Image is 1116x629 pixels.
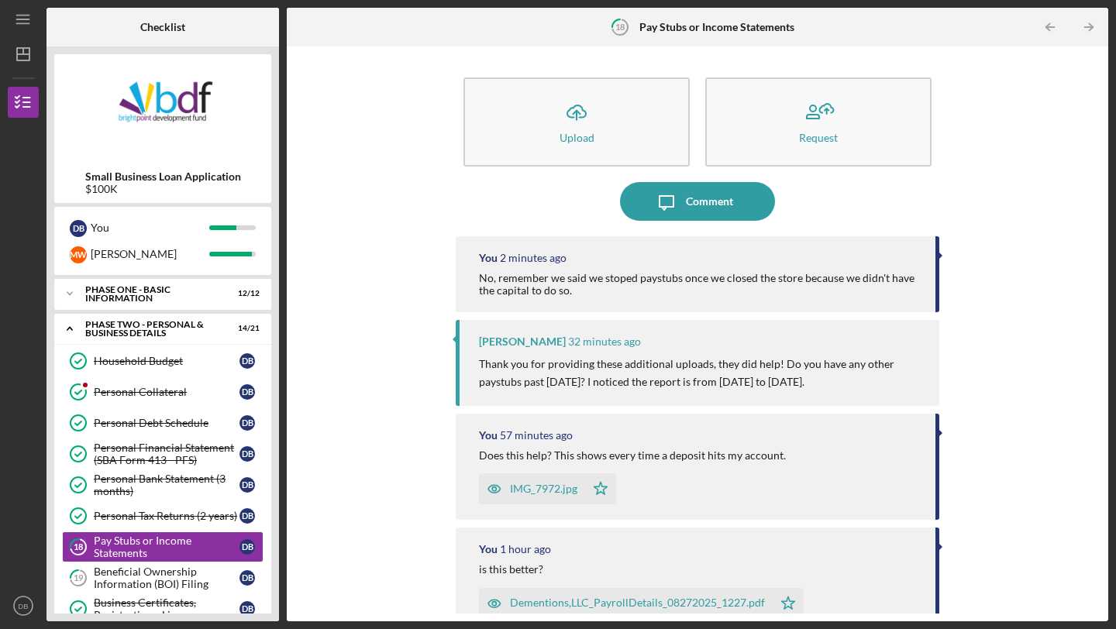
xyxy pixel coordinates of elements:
div: Personal Bank Statement (3 months) [94,473,239,497]
b: Checklist [140,21,185,33]
tspan: 18 [74,542,83,552]
time: 2025-08-27 17:45 [500,252,567,264]
div: You [479,429,498,442]
div: You [91,215,209,241]
div: Pay Stubs or Income Statements [94,534,239,559]
div: is this better? [479,563,543,576]
div: [PERSON_NAME] [479,335,566,348]
div: Comment [686,182,733,221]
div: $100K [85,183,241,195]
a: Household BudgetDB [62,345,263,376]
button: Dementions,LLC_PayrollDetails_08272025_1227.pdf [479,588,804,619]
div: D B [239,539,255,555]
button: DB [8,590,39,621]
div: D B [239,384,255,400]
div: You [479,543,498,555]
div: Phase One - Basic Information [85,285,221,303]
tspan: 18 [615,22,624,32]
a: 18Pay Stubs or Income StatementsDB [62,531,263,562]
b: Pay Stubs or Income Statements [639,21,794,33]
div: D B [239,446,255,462]
div: 12 / 12 [232,289,260,298]
div: M W [70,246,87,263]
a: Personal Tax Returns (2 years)DB [62,500,263,531]
div: Beneficial Ownership Information (BOI) Filing [94,565,239,590]
div: D B [239,601,255,617]
img: Product logo [54,62,271,155]
button: Comment [620,182,775,221]
a: 19Beneficial Ownership Information (BOI) FilingDB [62,562,263,593]
div: D B [239,415,255,431]
div: IMG_7972.jpg [510,483,577,495]
div: Request [799,132,838,143]
text: DB [18,602,28,610]
p: Thank you for providing these additional uploads, they did help! Do you have any other paystubs p... [479,356,924,390]
button: Request [705,77,932,167]
time: 2025-08-27 16:29 [500,543,551,555]
div: 14 / 21 [232,324,260,333]
a: Personal Financial Statement (SBA Form 413 - PFS)DB [62,438,263,469]
div: You [479,252,498,264]
div: D B [70,220,87,237]
div: Business Certificates, Registrations, Licenses [94,596,239,621]
div: D B [239,570,255,586]
div: Does this help? This shows every time a deposit hits my account. [479,449,786,462]
button: Upload [463,77,690,167]
a: Personal Debt ScheduleDB [62,407,263,438]
div: Personal Financial Statement (SBA Form 413 - PFS) [94,442,239,466]
div: Upload [560,132,594,143]
tspan: 19 [74,573,84,583]
a: Personal Bank Statement (3 months)DB [62,469,263,500]
div: No, remember we said we stoped paystubs once we closed the store because we didn't have the capit... [479,272,920,297]
div: [PERSON_NAME] [91,241,209,267]
div: D B [239,353,255,369]
div: Dementions,LLC_PayrollDetails_08272025_1227.pdf [510,596,765,609]
b: Small Business Loan Application [85,170,241,183]
div: D B [239,477,255,493]
div: Personal Debt Schedule [94,417,239,429]
div: Personal Tax Returns (2 years) [94,510,239,522]
time: 2025-08-27 16:50 [500,429,573,442]
div: Household Budget [94,355,239,367]
a: Business Certificates, Registrations, LicensesDB [62,593,263,624]
a: Personal CollateralDB [62,376,263,407]
button: IMG_7972.jpg [479,473,616,504]
time: 2025-08-27 17:16 [568,335,641,348]
div: D B [239,508,255,524]
div: Personal Collateral [94,386,239,398]
div: PHASE TWO - PERSONAL & BUSINESS DETAILS [85,320,221,338]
